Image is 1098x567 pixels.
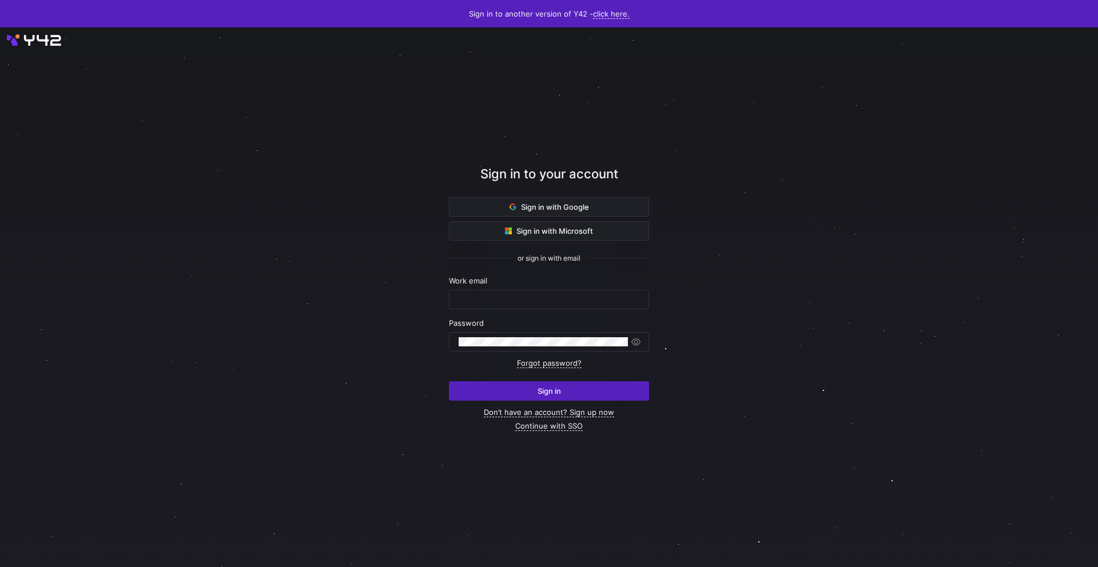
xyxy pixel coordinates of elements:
[505,226,593,235] span: Sign in with Microsoft
[449,381,649,401] button: Sign in
[517,358,582,368] a: Forgot password?
[449,276,487,285] span: Work email
[449,318,484,328] span: Password
[449,221,649,241] button: Sign in with Microsoft
[484,408,614,417] a: Don’t have an account? Sign up now
[518,254,580,262] span: or sign in with email
[449,165,649,197] div: Sign in to your account
[510,202,589,211] span: Sign in with Google
[515,421,583,431] a: Continue with SSO
[449,197,649,217] button: Sign in with Google
[538,386,561,396] span: Sign in
[593,9,630,19] a: click here.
